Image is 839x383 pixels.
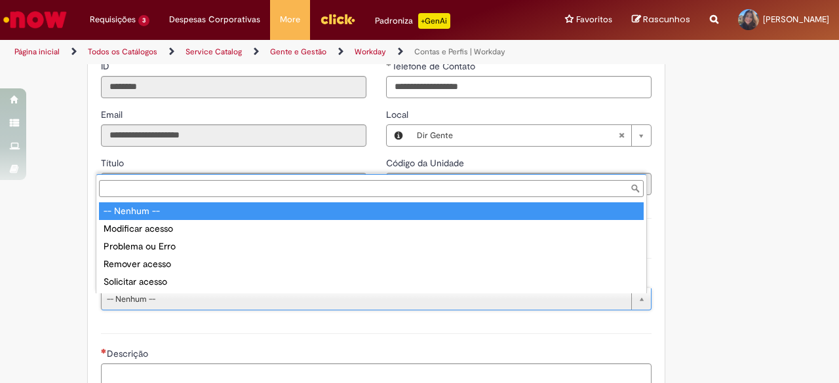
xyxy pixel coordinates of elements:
[99,202,644,220] div: -- Nenhum --
[99,238,644,255] div: Problema ou Erro
[99,255,644,273] div: Remover acesso
[99,220,644,238] div: Modificar acesso
[96,200,646,293] ul: Tipo de solicitação
[99,273,644,291] div: Solicitar acesso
